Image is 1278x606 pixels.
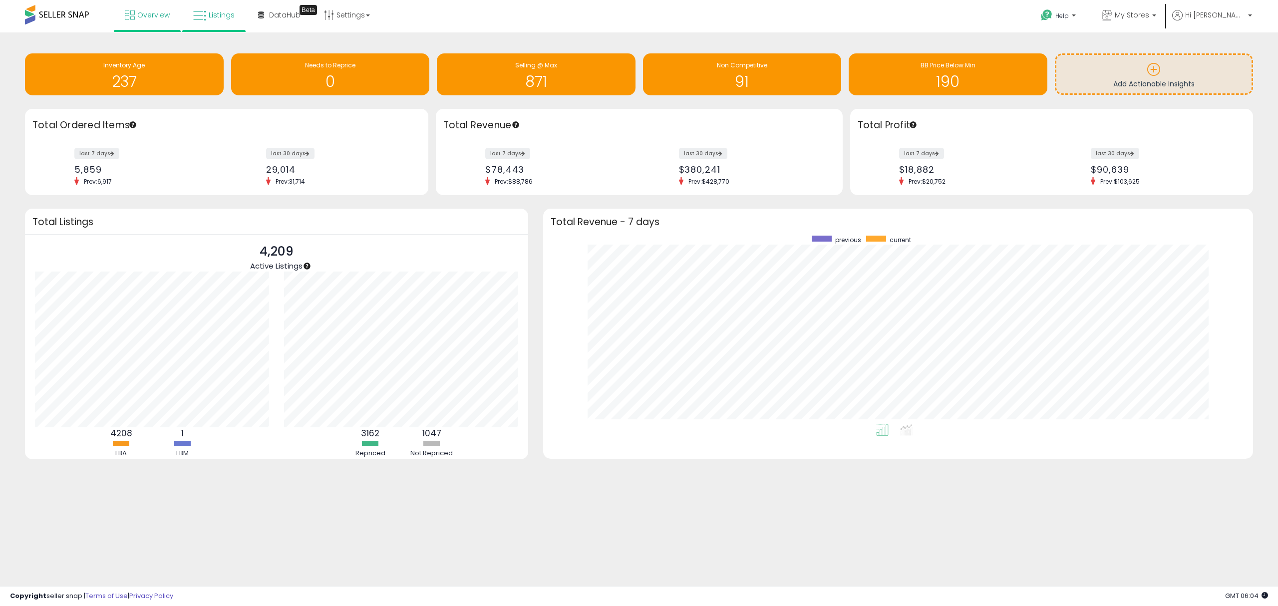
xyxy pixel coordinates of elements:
div: Tooltip anchor [909,120,918,129]
span: Help [1055,11,1069,20]
a: Needs to Reprice 0 [231,53,430,95]
div: Tooltip anchor [303,262,312,271]
div: FBA [91,449,151,458]
div: Repriced [340,449,400,458]
label: last 30 days [679,148,727,159]
b: 1047 [422,427,441,439]
div: FBM [153,449,213,458]
h1: 91 [648,73,837,90]
h3: Total Profit [858,118,1246,132]
h1: 871 [442,73,631,90]
label: last 7 days [899,148,944,159]
a: Hi [PERSON_NAME] [1172,10,1252,32]
span: DataHub [269,10,301,20]
span: My Stores [1115,10,1149,20]
div: $90,639 [1091,164,1236,175]
div: $380,241 [679,164,825,175]
h3: Total Revenue - 7 days [551,218,1246,226]
h3: Total Revenue [443,118,835,132]
span: Prev: $103,625 [1095,177,1145,186]
span: previous [835,236,861,244]
label: last 30 days [266,148,315,159]
label: last 30 days [1091,148,1139,159]
h1: 237 [30,73,219,90]
span: Prev: $20,752 [904,177,951,186]
a: Add Actionable Insights [1056,55,1252,93]
span: Prev: $428,770 [683,177,734,186]
span: Non Competitive [717,61,767,69]
div: Tooltip anchor [511,120,520,129]
span: current [890,236,911,244]
a: Inventory Age 237 [25,53,224,95]
span: Hi [PERSON_NAME] [1185,10,1245,20]
a: Help [1033,1,1086,32]
span: Prev: 6,917 [79,177,117,186]
div: Tooltip anchor [128,120,137,129]
div: Not Repriced [402,449,462,458]
b: 1 [181,427,184,439]
span: Add Actionable Insights [1113,79,1195,89]
div: $18,882 [899,164,1044,175]
span: Active Listings [250,261,303,271]
label: last 7 days [74,148,119,159]
h3: Total Ordered Items [32,118,421,132]
span: Inventory Age [103,61,145,69]
b: 4208 [110,427,132,439]
span: Listings [209,10,235,20]
span: Needs to Reprice [305,61,355,69]
a: BB Price Below Min 190 [849,53,1047,95]
span: Prev: 31,714 [271,177,310,186]
b: 3162 [361,427,379,439]
p: 4,209 [250,242,303,261]
span: Prev: $88,786 [490,177,538,186]
div: 5,859 [74,164,219,175]
div: $78,443 [485,164,632,175]
h1: 190 [854,73,1042,90]
a: Selling @ Max 871 [437,53,636,95]
span: BB Price Below Min [921,61,975,69]
span: Overview [137,10,170,20]
h3: Total Listings [32,218,521,226]
span: Selling @ Max [515,61,557,69]
label: last 7 days [485,148,530,159]
a: Non Competitive 91 [643,53,842,95]
div: 29,014 [266,164,411,175]
i: Get Help [1040,9,1053,21]
h1: 0 [236,73,425,90]
div: Tooltip anchor [300,5,317,15]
